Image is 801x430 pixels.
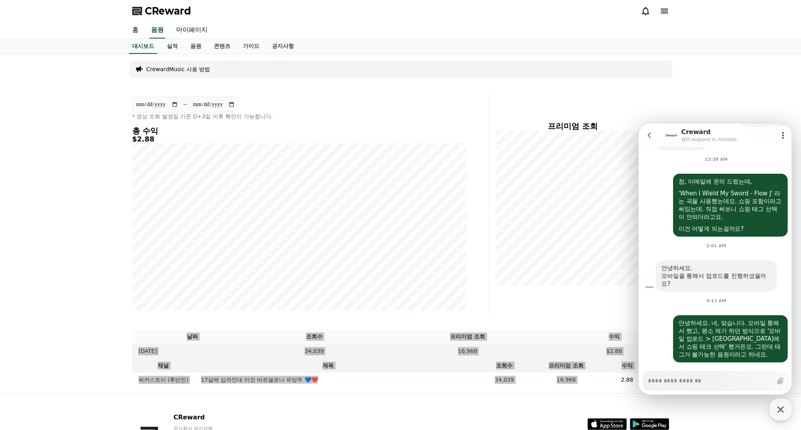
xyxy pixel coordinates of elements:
[183,100,188,109] p: ~
[266,39,300,54] a: 공지사항
[139,347,157,355] p: [DATE]
[161,39,184,54] a: 실적
[547,373,585,387] td: 16,968
[208,39,237,54] a: 콘텐츠
[559,344,669,358] td: $2.88
[132,373,195,387] td: 싸커스토리 (후반전)
[639,123,792,395] iframe: Channel chat
[146,65,210,73] a: CrewardMusic 사용 방법
[170,22,214,39] a: 마이페이지
[132,358,195,373] th: 채널
[126,22,145,39] a: 홈
[184,39,208,54] a: 음원
[150,22,165,39] a: 음원
[129,39,157,54] a: 대시보드
[547,358,585,373] th: 프리미엄 조회
[253,329,376,344] th: 조회수
[253,344,376,358] td: 34,039
[173,413,269,422] p: CReward
[195,358,462,373] th: 제목
[495,122,650,130] h4: 프리미엄 조회
[559,329,669,344] th: 수익
[132,127,467,135] h4: 총 수익
[132,135,467,143] h5: $2.88
[462,358,547,373] th: 조회수
[376,344,559,358] td: 16,968
[132,329,253,344] th: 날짜
[201,376,318,384] button: 17살에 십자인대 터진 바르셀로나 유망주 💙❤️
[462,373,547,387] td: 34,039
[237,39,266,54] a: 가이드
[376,329,559,344] th: 프리미엄 조회
[132,5,191,17] a: CReward
[132,112,467,120] p: * 영상 조회 발생일 기준 D+3일 이후 확인이 가능합니다.
[145,5,191,17] span: CReward
[585,358,669,373] th: 수익
[585,373,669,387] td: 2.88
